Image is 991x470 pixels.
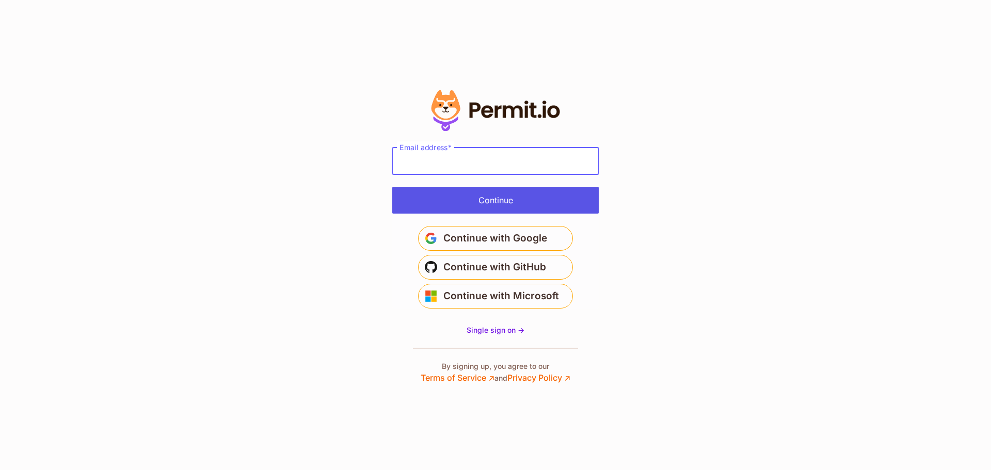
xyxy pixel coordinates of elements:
[418,255,573,280] button: Continue with GitHub
[421,372,494,383] a: Terms of Service ↗
[467,325,524,335] a: Single sign on ->
[443,259,546,275] span: Continue with GitHub
[392,187,599,214] button: Continue
[443,288,559,304] span: Continue with Microsoft
[443,230,547,247] span: Continue with Google
[418,226,573,251] button: Continue with Google
[421,361,570,384] p: By signing up, you agree to our and
[418,284,573,309] button: Continue with Microsoft
[467,326,524,334] span: Single sign on ->
[507,372,570,383] a: Privacy Policy ↗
